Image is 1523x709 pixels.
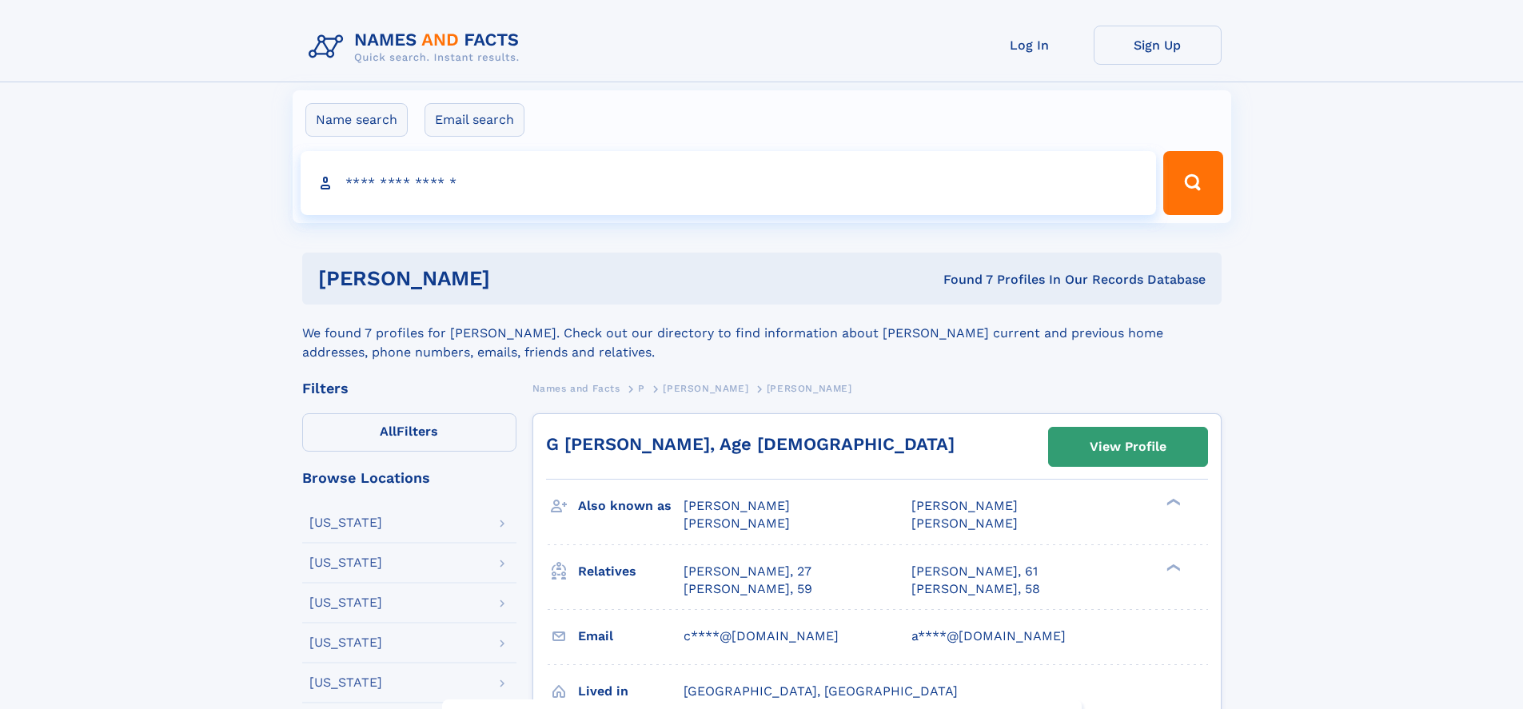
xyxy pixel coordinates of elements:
[302,471,516,485] div: Browse Locations
[302,26,532,69] img: Logo Names and Facts
[684,580,812,598] a: [PERSON_NAME], 59
[301,151,1157,215] input: search input
[302,413,516,452] label: Filters
[425,103,524,137] label: Email search
[305,103,408,137] label: Name search
[380,424,397,439] span: All
[546,434,955,454] a: G [PERSON_NAME], Age [DEMOGRAPHIC_DATA]
[309,636,382,649] div: [US_STATE]
[1162,497,1182,508] div: ❯
[302,381,516,396] div: Filters
[532,378,620,398] a: Names and Facts
[309,676,382,689] div: [US_STATE]
[684,683,958,699] span: [GEOGRAPHIC_DATA], [GEOGRAPHIC_DATA]
[318,269,717,289] h1: [PERSON_NAME]
[578,678,684,705] h3: Lived in
[638,378,645,398] a: P
[1049,428,1207,466] a: View Profile
[1162,562,1182,572] div: ❯
[1090,428,1166,465] div: View Profile
[309,516,382,529] div: [US_STATE]
[302,305,1222,362] div: We found 7 profiles for [PERSON_NAME]. Check out our directory to find information about [PERSON_...
[966,26,1094,65] a: Log In
[578,558,684,585] h3: Relatives
[309,596,382,609] div: [US_STATE]
[684,563,811,580] a: [PERSON_NAME], 27
[578,492,684,520] h3: Also known as
[911,516,1018,531] span: [PERSON_NAME]
[767,383,852,394] span: [PERSON_NAME]
[716,271,1206,289] div: Found 7 Profiles In Our Records Database
[1163,151,1222,215] button: Search Button
[1094,26,1222,65] a: Sign Up
[638,383,645,394] span: P
[578,623,684,650] h3: Email
[309,556,382,569] div: [US_STATE]
[911,580,1040,598] a: [PERSON_NAME], 58
[663,378,748,398] a: [PERSON_NAME]
[911,498,1018,513] span: [PERSON_NAME]
[911,563,1038,580] a: [PERSON_NAME], 61
[684,516,790,531] span: [PERSON_NAME]
[684,498,790,513] span: [PERSON_NAME]
[663,383,748,394] span: [PERSON_NAME]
